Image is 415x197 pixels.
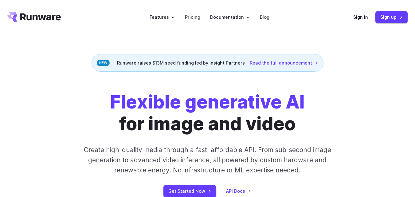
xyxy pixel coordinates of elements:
strong: Flexible generative AI [110,91,305,113]
h1: for image and video [110,91,305,135]
div: Runware raises $13M seed funding led by Insight Partners [92,54,323,72]
a: Sign in [353,14,368,21]
a: API Docs [226,187,251,195]
label: Features [150,14,175,21]
a: Read the full announcement [250,59,318,66]
a: Go to / [7,12,61,22]
label: Documentation [210,14,250,21]
p: Create high-quality media through a fast, affordable API. From sub-second image generation to adv... [80,145,336,175]
a: Pricing [185,14,200,21]
a: Sign up [375,11,408,23]
a: Get Started Now [163,185,216,197]
a: Blog [260,14,269,21]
